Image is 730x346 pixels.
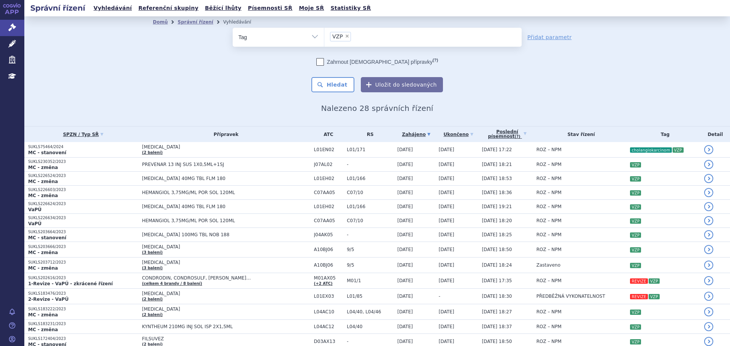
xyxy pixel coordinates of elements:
[397,129,435,140] a: Zahájeno
[439,190,454,195] span: [DATE]
[361,77,443,92] button: Uložit do sledovaných
[142,307,310,312] span: [MEDICAL_DATA]
[314,162,343,167] span: J07AL02
[314,176,343,181] span: L01EH02
[704,322,713,331] a: detail
[28,129,138,140] a: SPZN / Typ SŘ
[28,215,138,221] p: SUKLS226634/2023
[314,218,343,223] span: C07AA05
[314,275,343,281] span: M01AX05
[397,176,413,181] span: [DATE]
[536,232,562,237] span: ROZ – NPM
[347,176,394,181] span: L01/166
[700,126,730,142] th: Detail
[28,281,113,286] strong: 1-Revize - VaPÚ - zkrácené řízení
[704,307,713,316] a: detail
[649,294,660,299] i: VZP
[397,190,413,195] span: [DATE]
[536,278,562,283] span: ROZ – NPM
[439,129,478,140] a: Ukončeno
[536,147,562,152] span: ROZ – NPM
[704,188,713,197] a: detail
[28,159,138,164] p: SUKLS230352/2023
[482,126,532,142] a: Poslednípísemnost(?)
[439,294,440,299] span: -
[142,218,310,223] span: HEMANGIOL 3,75MG/ML POR SOL 120ML
[347,324,394,329] span: L04/40
[482,147,512,152] span: [DATE] 17:22
[345,34,349,38] span: ×
[142,297,162,301] a: (2 balení)
[482,190,512,195] span: [DATE] 18:36
[142,162,310,167] span: PREVENAR 13 INJ SUS 1X0,5ML+1SJ
[439,176,454,181] span: [DATE]
[142,266,162,270] a: (3 balení)
[153,19,168,25] a: Domů
[314,262,343,268] span: A10BJ06
[536,190,562,195] span: ROZ – NPM
[28,297,68,302] strong: 2-Revize - VaPÚ
[347,247,394,252] span: 9/5
[314,281,333,286] a: (+2 ATC)
[314,309,343,314] span: L04AC10
[704,245,713,254] a: detail
[704,292,713,301] a: detail
[482,324,512,329] span: [DATE] 18:37
[347,232,394,237] span: -
[28,321,138,327] p: SUKLS183231/2023
[397,294,413,299] span: [DATE]
[673,147,684,153] i: VZP
[28,193,58,198] strong: MC - změna
[482,232,512,237] span: [DATE] 18:25
[142,204,310,209] span: [MEDICAL_DATA] 40MG TBL FLM 180
[482,218,512,223] span: [DATE] 18:20
[24,3,91,13] h2: Správní řízení
[142,250,162,254] a: (3 balení)
[482,278,512,283] span: [DATE] 17:35
[28,179,58,184] strong: MC - změna
[439,162,454,167] span: [DATE]
[482,339,512,344] span: [DATE] 18:50
[314,294,343,299] span: L01EX03
[142,190,310,195] span: HEMANGIOL 3,75MG/ML POR SOL 120ML
[397,339,413,344] span: [DATE]
[28,312,58,318] strong: MC - změna
[482,176,512,181] span: [DATE] 18:53
[347,278,394,283] span: M01/1
[439,309,454,314] span: [DATE]
[347,218,394,223] span: C07/10
[142,291,310,296] span: [MEDICAL_DATA]
[343,126,394,142] th: RS
[203,3,244,13] a: Běžící lhůty
[439,247,454,252] span: [DATE]
[28,327,58,332] strong: MC - změna
[397,162,413,167] span: [DATE]
[28,265,58,271] strong: MC - změna
[533,126,626,142] th: Stav řízení
[439,204,454,209] span: [DATE]
[347,294,394,299] span: L01/85
[28,173,138,179] p: SUKLS226524/2023
[297,3,326,13] a: Moje SŘ
[397,247,413,252] span: [DATE]
[314,339,343,344] span: D03AX13
[321,104,433,113] span: Nalezeno 28 správních řízení
[439,218,454,223] span: [DATE]
[28,307,138,312] p: SUKLS183222/2023
[704,160,713,169] a: detail
[136,3,201,13] a: Referenční skupiny
[397,218,413,223] span: [DATE]
[626,126,700,142] th: Tag
[439,147,454,152] span: [DATE]
[397,232,413,237] span: [DATE]
[28,165,58,170] strong: MC - změna
[138,126,310,142] th: Přípravek
[353,32,357,41] input: VZP
[91,3,134,13] a: Vyhledávání
[142,313,162,317] a: (2 balení)
[536,247,562,252] span: ROZ – NPM
[314,247,343,252] span: A10BJ06
[28,221,41,226] strong: VaPÚ
[28,144,138,150] p: SUKLS75464/2024
[28,150,66,155] strong: MC - stanovení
